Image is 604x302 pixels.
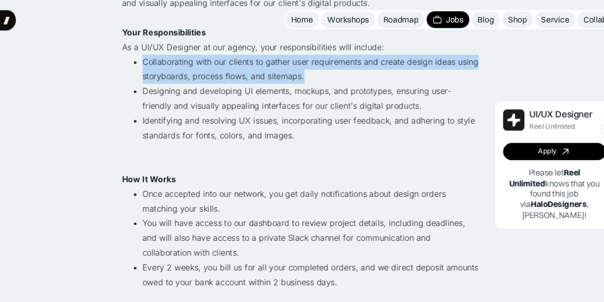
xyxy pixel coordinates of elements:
div: Apply [525,139,542,147]
a: Home [288,11,320,27]
li: Every 2 weeks, you bill us for all your completed orders, and we direct deposit amounts owed to y... [154,245,469,286]
p: As a UI/UX Designer at our agency, your responsibilities will include: [135,38,469,52]
img: Job Image [492,103,512,123]
a: Service [522,11,560,27]
p: ‍ ‍ [135,24,469,38]
div: UI/UX Designer [517,103,576,113]
b: HaloDesigners [518,187,571,197]
div: Roadmap [380,14,413,24]
li: You will have access to our dashboard to review project details, including deadlines, and will al... [154,203,469,244]
div: Collab [568,14,590,24]
a: Apply [492,135,589,151]
p: ‍ [135,11,469,24]
li: Collaborating with our clients to gather user requirements and create design ideas using storyboa... [154,52,469,80]
a: Shop [491,11,520,27]
li: Designing and developing UI elements, mockups, and prototypes, ensuring user-friendly and visuall... [154,79,469,107]
div: Home [294,14,314,24]
b: Reel Unlimited [498,158,565,177]
p: Please let knows that you found this job via , [PERSON_NAME]! [492,158,589,207]
p: ‍ [135,148,469,162]
div: Workshops [328,14,367,24]
p: ‍ [135,286,469,300]
div: Reel Unlimited [517,115,560,123]
div: Jobs [439,14,455,24]
li: Identifying and resolving UX issues, incorporating user feedback, and adhering to style standards... [154,107,469,148]
a: Blog [463,11,489,27]
div: Blog [468,14,484,24]
a: Workshops [322,11,372,27]
strong: Your Responsibilities [135,26,214,36]
a: Collab [562,11,595,27]
a: Jobs [421,11,461,27]
a: Roadmap [374,11,419,27]
strong: How It Works [135,164,186,173]
div: Shop [497,14,515,24]
div: Service [528,14,554,24]
li: Once accepted into our network, you get daily notifications about design orders matching your ski... [154,176,469,204]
